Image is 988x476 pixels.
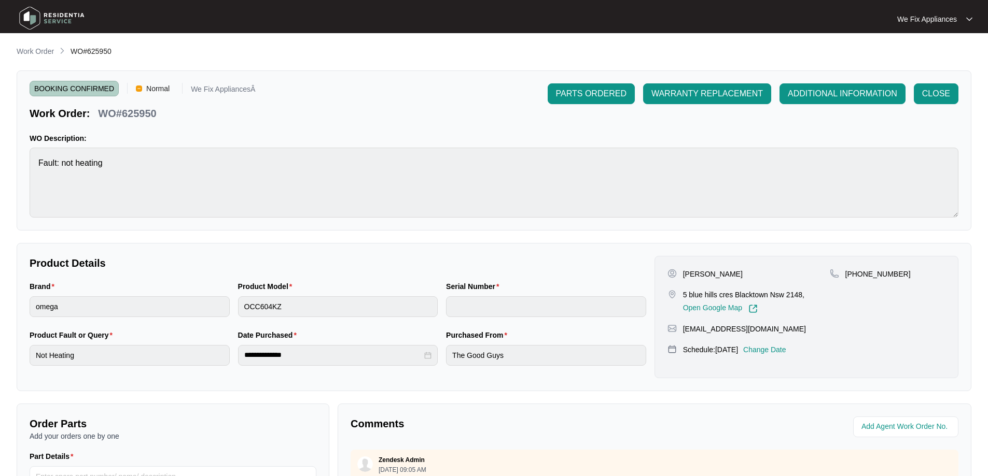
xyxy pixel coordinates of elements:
[30,133,958,143] p: WO Description:
[30,451,78,461] label: Part Details
[379,467,426,473] p: [DATE] 09:05 AM
[30,256,646,270] p: Product Details
[922,88,950,100] span: CLOSE
[830,269,839,278] img: map-pin
[136,85,142,92] img: Vercel Logo
[191,85,255,96] p: We Fix AppliancesÂ
[446,345,646,366] input: Purchased From
[30,431,316,441] p: Add your orders one by one
[897,14,957,24] p: We Fix Appliances
[71,47,112,55] span: WO#625950
[683,304,758,313] a: Open Google Map
[683,269,743,279] p: [PERSON_NAME]
[788,88,897,100] span: ADDITIONAL INFORMATION
[30,416,316,431] p: Order Parts
[238,281,297,292] label: Product Model
[238,296,438,317] input: Product Model
[667,344,677,354] img: map-pin
[142,81,174,96] span: Normal
[379,456,425,464] p: Zendesk Admin
[914,83,958,104] button: CLOSE
[30,281,59,292] label: Brand
[748,304,758,313] img: Link-External
[446,296,646,317] input: Serial Number
[238,330,301,340] label: Date Purchased
[17,46,54,56] p: Work Order
[667,290,677,299] img: map-pin
[548,83,635,104] button: PARTS ORDERED
[30,148,958,218] textarea: Fault: not heating
[30,296,230,317] input: Brand
[643,83,771,104] button: WARRANTY REPLACEMENT
[16,3,88,34] img: residentia service logo
[780,83,906,104] button: ADDITIONAL INFORMATION
[667,324,677,333] img: map-pin
[683,324,806,334] p: [EMAIL_ADDRESS][DOMAIN_NAME]
[244,350,423,360] input: Date Purchased
[743,344,786,355] p: Change Date
[667,269,677,278] img: user-pin
[556,88,627,100] span: PARTS ORDERED
[30,106,90,121] p: Work Order:
[58,47,66,55] img: chevron-right
[683,344,738,355] p: Schedule: [DATE]
[98,106,156,121] p: WO#625950
[446,330,511,340] label: Purchased From
[446,281,503,292] label: Serial Number
[30,345,230,366] input: Product Fault or Query
[30,81,119,96] span: BOOKING CONFIRMED
[861,421,952,433] input: Add Agent Work Order No.
[357,456,373,472] img: user.svg
[966,17,972,22] img: dropdown arrow
[30,330,117,340] label: Product Fault or Query
[683,290,804,300] p: 5 blue hills cres Blacktown Nsw 2148,
[845,269,911,279] p: [PHONE_NUMBER]
[15,46,56,57] a: Work Order
[651,88,763,100] span: WARRANTY REPLACEMENT
[351,416,647,431] p: Comments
